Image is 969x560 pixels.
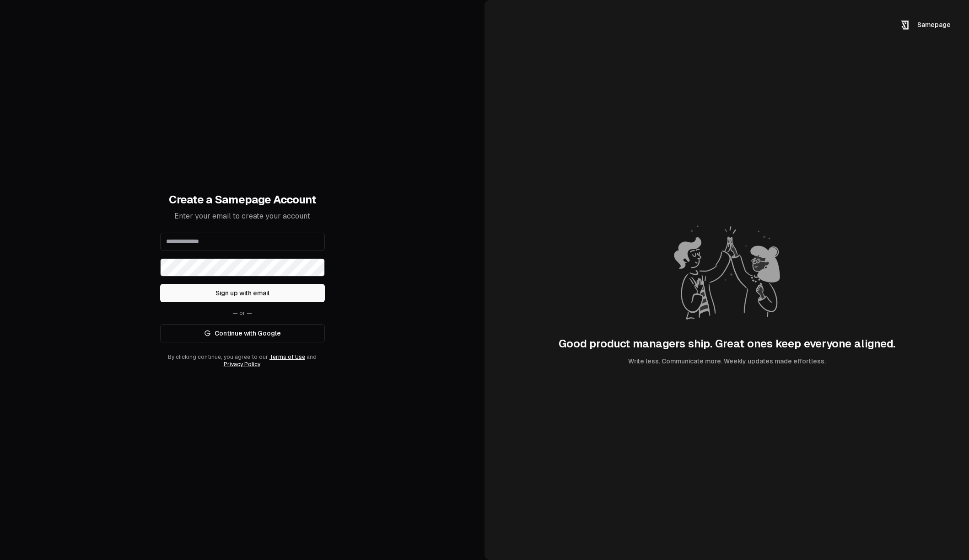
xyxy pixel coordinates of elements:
[160,284,325,302] button: Sign up with email
[160,324,325,342] a: Continue with Google
[160,353,325,368] div: By clicking continue, you agree to our and .
[160,211,325,222] p: Enter your email to create your account
[160,192,325,207] h1: Create a Samepage Account
[628,357,826,366] div: Write less. Communicate more. Weekly updates made effortless.
[224,361,260,368] a: Privacy Policy
[917,21,951,28] span: Samepage
[559,336,895,351] div: Good product managers ship. Great ones keep everyone aligned.
[160,309,325,317] div: — or —
[269,354,305,360] a: Terms of Use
